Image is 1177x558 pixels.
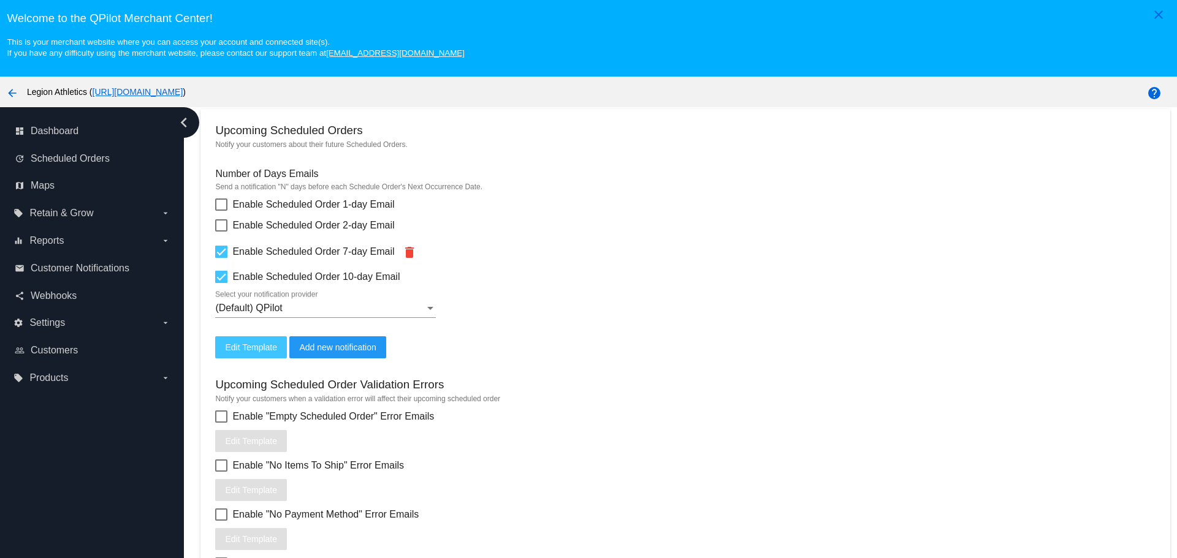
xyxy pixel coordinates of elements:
[31,345,78,356] span: Customers
[15,291,25,301] i: share
[232,507,419,522] span: Enable "No Payment Method" Error Emails
[1147,86,1162,100] mat-icon: help
[225,534,277,544] span: Edit Template
[7,37,464,58] small: This is your merchant website where you can access your account and connected site(s). If you hav...
[15,341,170,360] a: people_outline Customers
[215,140,1155,149] mat-hint: Notify your customers about their future Scheduled Orders.
[161,236,170,246] i: arrow_drop_down
[93,87,183,97] a: [URL][DOMAIN_NAME]
[161,318,170,328] i: arrow_drop_down
[13,373,23,383] i: local_offer
[31,126,78,137] span: Dashboard
[299,342,376,352] span: Add new notification
[5,86,20,100] mat-icon: arrow_back
[326,48,465,58] a: [EMAIL_ADDRESS][DOMAIN_NAME]
[232,458,404,473] span: Enable "No Items To Ship" Error Emails
[232,197,394,212] span: Enable Scheduled Order 1-day Email
[15,126,25,136] i: dashboard
[15,258,170,278] a: email Customer Notifications
[215,183,1155,191] mat-hint: Send a notification "N" days before each Schedule Order's Next Occurrence Date.
[215,336,287,358] button: Edit Template
[31,263,129,274] span: Customer Notifications
[215,528,287,550] button: Edit Template
[161,373,170,383] i: arrow_drop_down
[15,263,25,273] i: email
[215,479,287,501] button: Edit Template
[289,336,386,358] button: Add new notification
[29,372,68,383] span: Products
[232,218,394,233] span: Enable Scheduled Order 2-day Email
[161,208,170,218] i: arrow_drop_down
[225,436,277,446] span: Edit Template
[31,180,55,191] span: Maps
[1151,7,1166,22] mat-icon: close
[232,270,400,284] span: Enable Scheduled Order 10-day Email
[31,290,77,301] span: Webhooks
[15,176,170,195] a: map Maps
[13,208,23,218] i: local_offer
[15,345,25,355] i: people_outline
[15,181,25,190] i: map
[15,121,170,141] a: dashboard Dashboard
[7,12,1170,25] h3: Welcome to the QPilot Merchant Center!
[215,430,287,452] button: Edit Template
[215,394,1155,403] mat-hint: Notify your customers when a validation error will affect their upcoming scheduled order
[29,208,93,219] span: Retain & Grow
[29,235,64,246] span: Reports
[31,153,110,164] span: Scheduled Orders
[174,113,194,132] i: chevron_left
[215,303,282,313] span: (Default) QPilot
[215,124,362,137] h3: Upcoming Scheduled Orders
[13,318,23,328] i: settings
[27,87,186,97] span: Legion Athletics ( )
[13,236,23,246] i: equalizer
[232,244,394,259] span: Enable Scheduled Order 7-day Email
[15,154,25,164] i: update
[15,149,170,168] a: update Scheduled Orders
[225,485,277,495] span: Edit Template
[29,317,65,328] span: Settings
[15,286,170,306] a: share Webhooks
[232,409,434,424] span: Enable "Empty Scheduled Order" Error Emails
[225,342,277,352] span: Edit Template
[215,378,444,391] h3: Upcoming Scheduled Order Validation Errors
[215,168,318,179] h4: Number of Days Emails
[402,245,417,260] mat-icon: delete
